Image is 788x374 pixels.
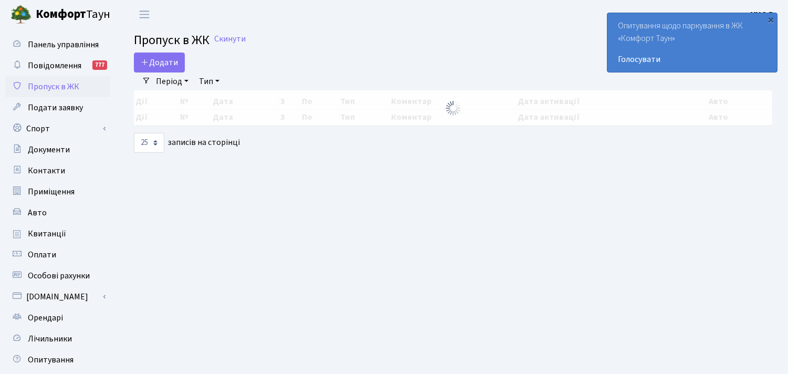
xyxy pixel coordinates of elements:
a: Особові рахунки [5,265,110,286]
b: УНО Р. [751,9,775,20]
a: Тип [195,72,224,90]
a: Панель управління [5,34,110,55]
a: Опитування [5,349,110,370]
span: Пропуск в ЖК [28,81,79,92]
span: Приміщення [28,186,75,198]
a: [DOMAIN_NAME] [5,286,110,307]
span: Подати заявку [28,102,83,113]
a: Скинути [214,34,246,44]
span: Лічильники [28,333,72,345]
span: Авто [28,207,47,219]
span: Додати [141,57,178,68]
a: Період [152,72,193,90]
a: Додати [134,53,185,72]
a: Контакти [5,160,110,181]
span: Документи [28,144,70,155]
span: Оплати [28,249,56,261]
a: Повідомлення777 [5,55,110,76]
a: Приміщення [5,181,110,202]
span: Особові рахунки [28,270,90,282]
div: Опитування щодо паркування в ЖК «Комфорт Таун» [607,13,777,72]
span: Орендарі [28,312,63,324]
img: logo.png [10,4,31,25]
span: Опитування [28,354,73,366]
div: × [765,14,776,25]
span: Панель управління [28,39,99,50]
span: Квитанції [28,228,66,240]
span: Контакти [28,165,65,176]
div: 777 [92,60,107,70]
a: Квитанції [5,223,110,244]
img: Обробка... [445,100,461,117]
select: записів на сторінці [134,133,164,153]
a: Авто [5,202,110,223]
a: Оплати [5,244,110,265]
a: Подати заявку [5,97,110,118]
b: Комфорт [36,6,86,23]
span: Таун [36,6,110,24]
a: Документи [5,139,110,160]
a: Орендарі [5,307,110,328]
span: Повідомлення [28,60,81,71]
a: Пропуск в ЖК [5,76,110,97]
span: Пропуск в ЖК [134,31,209,49]
label: записів на сторінці [134,133,240,153]
a: УНО Р. [751,8,775,21]
a: Спорт [5,118,110,139]
a: Лічильники [5,328,110,349]
button: Переключити навігацію [131,6,157,23]
a: Голосувати [618,53,766,66]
